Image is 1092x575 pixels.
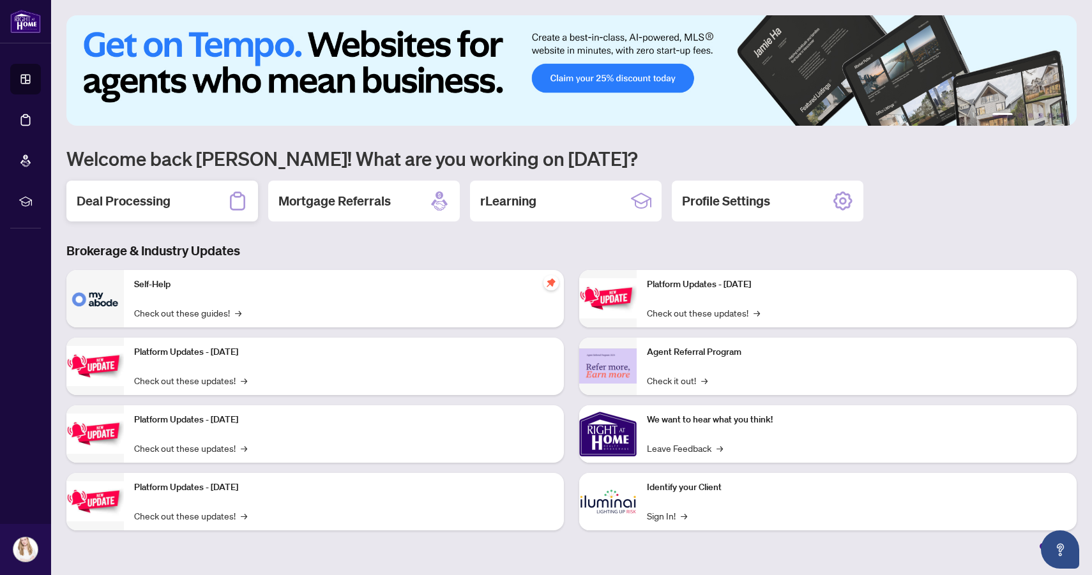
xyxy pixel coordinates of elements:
[66,346,124,386] img: Platform Updates - September 16, 2025
[579,348,637,384] img: Agent Referral Program
[66,414,124,454] img: Platform Updates - July 21, 2025
[992,113,1013,118] button: 1
[13,537,38,562] img: Profile Icon
[134,481,554,495] p: Platform Updates - [DATE]
[134,413,554,427] p: Platform Updates - [DATE]
[1038,113,1043,118] button: 4
[1049,113,1054,118] button: 5
[1028,113,1033,118] button: 3
[717,441,723,455] span: →
[66,481,124,521] img: Platform Updates - July 8, 2025
[134,278,554,292] p: Self-Help
[77,192,171,210] h2: Deal Processing
[647,373,708,387] a: Check it out!→
[134,509,247,523] a: Check out these updates!→
[480,192,536,210] h2: rLearning
[241,509,247,523] span: →
[66,146,1077,170] h1: Welcome back [PERSON_NAME]! What are you working on [DATE]?
[647,441,723,455] a: Leave Feedback→
[1041,530,1079,569] button: Open asap
[66,270,124,327] img: Self-Help
[647,278,1066,292] p: Platform Updates - [DATE]
[647,509,687,523] a: Sign In!→
[134,373,247,387] a: Check out these updates!→
[543,275,559,290] span: pushpin
[241,373,247,387] span: →
[1018,113,1023,118] button: 2
[1059,113,1064,118] button: 6
[701,373,708,387] span: →
[134,345,554,359] p: Platform Updates - [DATE]
[66,15,1077,126] img: Slide 0
[579,278,637,318] img: Platform Updates - June 23, 2025
[754,306,760,320] span: →
[235,306,241,320] span: →
[579,405,637,463] img: We want to hear what you think!
[579,473,637,530] img: Identify your Client
[10,10,41,33] img: logo
[682,192,770,210] h2: Profile Settings
[134,441,247,455] a: Check out these updates!→
[647,306,760,320] a: Check out these updates!→
[681,509,687,523] span: →
[241,441,247,455] span: →
[134,306,241,320] a: Check out these guides!→
[647,481,1066,495] p: Identify your Client
[278,192,391,210] h2: Mortgage Referrals
[647,413,1066,427] p: We want to hear what you think!
[66,242,1077,260] h3: Brokerage & Industry Updates
[647,345,1066,359] p: Agent Referral Program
